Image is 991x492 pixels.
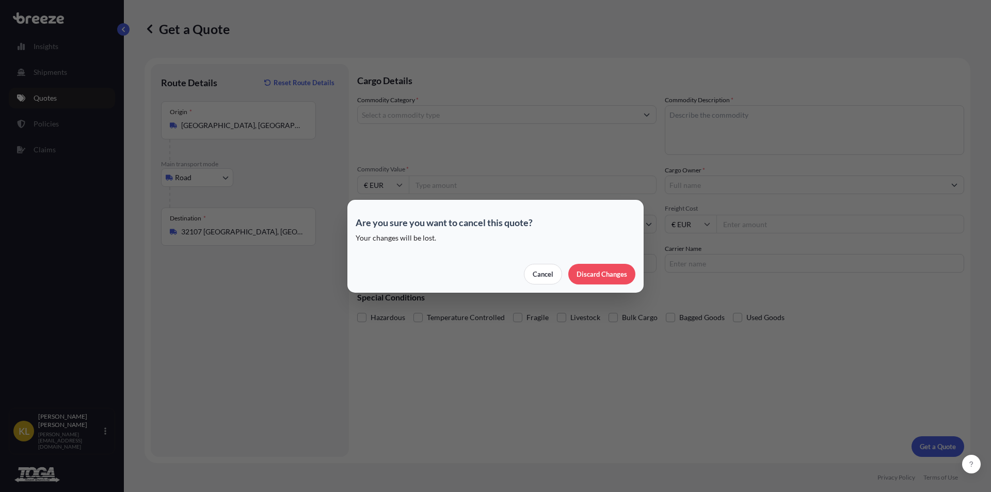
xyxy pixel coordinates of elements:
[577,269,627,279] p: Discard Changes
[533,269,553,279] p: Cancel
[356,216,635,229] p: Are you sure you want to cancel this quote?
[524,264,562,284] button: Cancel
[568,264,635,284] button: Discard Changes
[356,233,635,243] p: Your changes will be lost.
